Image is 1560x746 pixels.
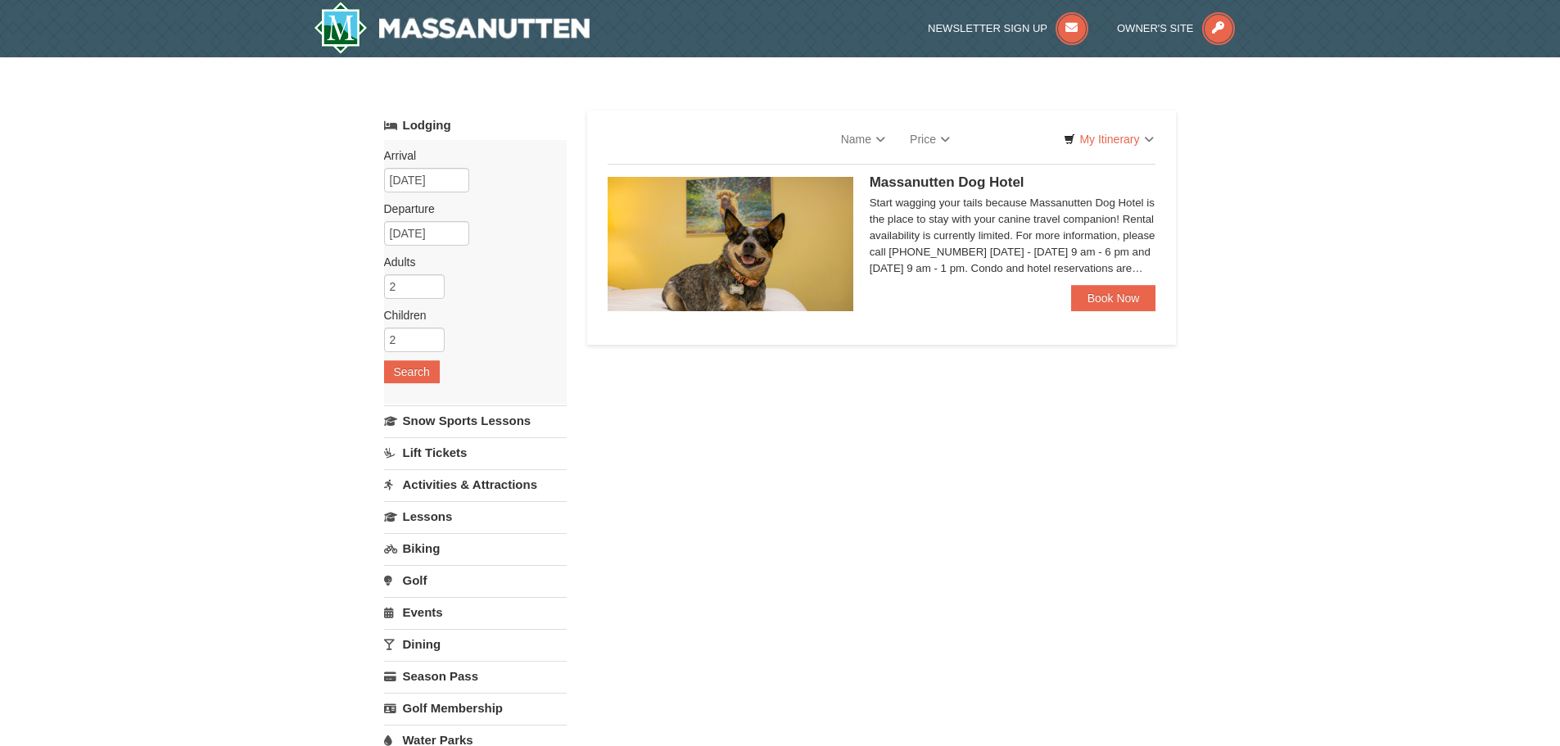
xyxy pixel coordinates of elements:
button: Search [384,360,440,383]
label: Adults [384,254,554,270]
a: Name [829,123,898,156]
a: Massanutten Resort [314,2,590,54]
a: Golf [384,565,567,595]
a: Activities & Attractions [384,469,567,500]
span: Newsletter Sign Up [928,22,1047,34]
span: Massanutten Dog Hotel [870,174,1024,190]
a: Owner's Site [1117,22,1235,34]
div: Start wagging your tails because Massanutten Dog Hotel is the place to stay with your canine trav... [870,195,1156,277]
a: Newsletter Sign Up [928,22,1088,34]
img: Massanutten Resort Logo [314,2,590,54]
a: Events [384,597,567,627]
label: Departure [384,201,554,217]
a: Lessons [384,501,567,531]
a: Price [898,123,962,156]
img: 27428181-5-81c892a3.jpg [608,177,853,311]
a: Season Pass [384,661,567,691]
label: Arrival [384,147,554,164]
a: My Itinerary [1053,127,1164,151]
a: Biking [384,533,567,563]
a: Golf Membership [384,693,567,723]
span: Owner's Site [1117,22,1194,34]
a: Snow Sports Lessons [384,405,567,436]
label: Children [384,307,554,323]
a: Lift Tickets [384,437,567,468]
a: Lodging [384,111,567,140]
a: Book Now [1071,285,1156,311]
a: Dining [384,629,567,659]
